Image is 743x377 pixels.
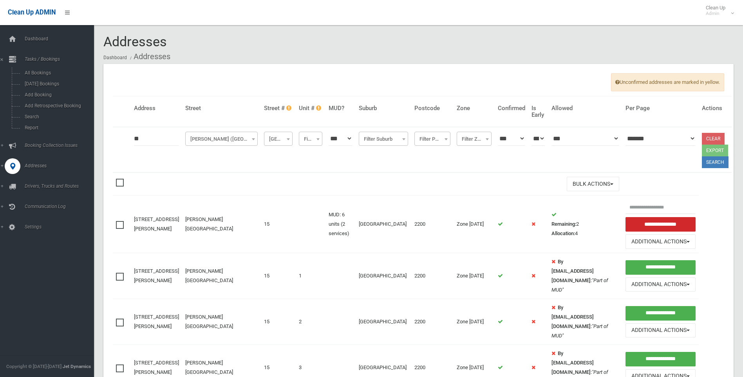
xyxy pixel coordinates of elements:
[414,105,450,112] h4: Postcode
[531,105,545,118] h4: Is Early
[359,105,408,112] h4: Suburb
[22,204,100,209] span: Communication Log
[134,268,179,283] a: [STREET_ADDRESS][PERSON_NAME]
[187,134,256,145] span: Lee Street (CONDELL PARK)
[22,70,93,76] span: All Bookings
[266,134,291,145] span: Filter Street #
[261,299,296,345] td: 15
[182,253,261,299] td: [PERSON_NAME][GEOGRAPHIC_DATA]
[261,253,296,299] td: 15
[22,143,100,148] span: Booking Collection Issues
[454,299,495,345] td: Zone [DATE]
[185,105,258,112] h4: Street
[296,253,325,299] td: 1
[182,196,261,253] td: [PERSON_NAME][GEOGRAPHIC_DATA]
[185,132,258,146] span: Lee Street (CONDELL PARK)
[182,299,261,345] td: [PERSON_NAME][GEOGRAPHIC_DATA]
[551,304,594,329] strong: By [EMAIL_ADDRESS][DOMAIN_NAME]
[359,132,408,146] span: Filter Suburb
[702,105,729,112] h4: Actions
[706,11,725,16] small: Admin
[551,277,608,293] em: "Part of MUD"
[625,323,696,338] button: Additional Actions
[702,5,733,16] span: Clean Up
[459,134,490,145] span: Filter Zone
[22,114,93,120] span: Search
[264,105,293,112] h4: Street #
[625,105,696,112] h4: Per Page
[22,36,100,42] span: Dashboard
[22,92,93,98] span: Add Booking
[22,183,100,189] span: Drivers, Trucks and Routes
[551,259,594,283] strong: By [EMAIL_ADDRESS][DOMAIN_NAME]
[299,132,322,146] span: Filter Unit #
[498,105,525,112] h4: Confirmed
[134,360,179,375] a: [STREET_ADDRESS][PERSON_NAME]
[134,105,179,112] h4: Address
[551,350,594,375] strong: By [EMAIL_ADDRESS][DOMAIN_NAME]
[702,145,728,156] button: Export
[63,364,91,369] strong: Jet Dynamics
[261,196,296,253] td: 15
[22,103,93,109] span: Add Retrospective Booking
[457,132,492,146] span: Filter Zone
[22,81,93,87] span: [DATE] Bookings
[454,196,495,253] td: Zone [DATE]
[22,224,100,230] span: Settings
[702,133,725,145] a: Clear
[416,134,448,145] span: Filter Postcode
[548,253,622,299] td: :
[567,177,619,191] button: Bulk Actions
[414,132,450,146] span: Filter Postcode
[134,216,179,232] a: [STREET_ADDRESS][PERSON_NAME]
[702,156,729,168] button: Search
[22,163,100,169] span: Addresses
[128,49,170,64] li: Addresses
[22,56,100,62] span: Tasks / Bookings
[625,234,696,249] button: Additional Actions
[103,34,167,49] span: Addresses
[356,196,411,253] td: [GEOGRAPHIC_DATA]
[299,105,322,112] h4: Unit #
[134,314,179,329] a: [STREET_ADDRESS][PERSON_NAME]
[454,253,495,299] td: Zone [DATE]
[356,299,411,345] td: [GEOGRAPHIC_DATA]
[548,196,622,253] td: 2 4
[8,9,56,16] span: Clean Up ADMIN
[325,196,356,253] td: MUD: 6 units (2 services)
[411,299,454,345] td: 2200
[411,253,454,299] td: 2200
[625,277,696,292] button: Additional Actions
[103,55,127,60] a: Dashboard
[301,134,320,145] span: Filter Unit #
[6,364,61,369] span: Copyright © [DATE]-[DATE]
[411,196,454,253] td: 2200
[551,221,576,227] strong: Remaining:
[551,230,575,236] strong: Allocation:
[457,105,492,112] h4: Zone
[551,323,608,339] em: "Part of MUD"
[22,125,93,130] span: Report
[356,253,411,299] td: [GEOGRAPHIC_DATA]
[329,105,353,112] h4: MUD?
[551,105,619,112] h4: Allowed
[548,299,622,345] td: :
[361,134,406,145] span: Filter Suburb
[611,73,724,91] span: Unconfirmed addresses are marked in yellow.
[264,132,293,146] span: Filter Street #
[296,299,325,345] td: 2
